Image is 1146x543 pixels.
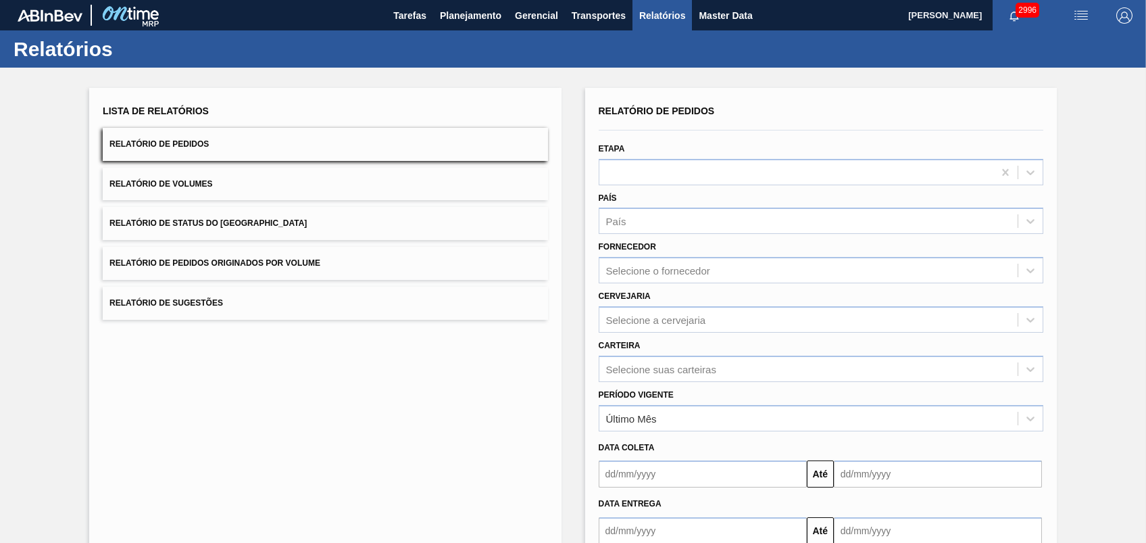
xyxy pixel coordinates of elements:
span: Relatório de Pedidos [109,139,209,149]
img: TNhmsLtSVTkK8tSr43FrP2fwEKptu5GPRR3wAAAABJRU5ErkJggg== [18,9,82,22]
div: Selecione suas carteiras [606,363,716,375]
span: Planejamento [440,7,501,24]
span: Relatório de Pedidos [599,105,715,116]
label: Fornecedor [599,242,656,252]
span: Tarefas [393,7,426,24]
label: Carteira [599,341,641,350]
span: Data entrega [599,499,662,509]
span: Relatórios [639,7,685,24]
button: Notificações [993,6,1036,25]
div: Selecione a cervejaria [606,314,706,325]
span: Relatório de Volumes [109,179,212,189]
button: Relatório de Sugestões [103,287,547,320]
div: Selecione o fornecedor [606,265,710,277]
span: Relatório de Sugestões [109,298,223,308]
label: Etapa [599,144,625,154]
button: Até [807,461,834,488]
button: Relatório de Volumes [103,168,547,201]
h1: Relatórios [14,41,253,57]
div: País [606,216,626,227]
span: Data coleta [599,443,655,452]
span: Transportes [572,7,626,24]
span: Relatório de Pedidos Originados por Volume [109,258,320,268]
input: dd/mm/yyyy [834,461,1042,488]
label: Cervejaria [599,291,651,301]
img: userActions [1073,7,1089,24]
span: 2996 [1016,3,1039,18]
label: País [599,193,617,203]
button: Relatório de Status do [GEOGRAPHIC_DATA] [103,207,547,240]
button: Relatório de Pedidos [103,128,547,161]
span: Lista de Relatórios [103,105,209,116]
div: Último Mês [606,412,657,424]
img: Logout [1116,7,1132,24]
span: Master Data [699,7,752,24]
button: Relatório de Pedidos Originados por Volume [103,247,547,280]
input: dd/mm/yyyy [599,461,807,488]
label: Período Vigente [599,390,674,400]
span: Gerencial [515,7,558,24]
span: Relatório de Status do [GEOGRAPHIC_DATA] [109,218,307,228]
